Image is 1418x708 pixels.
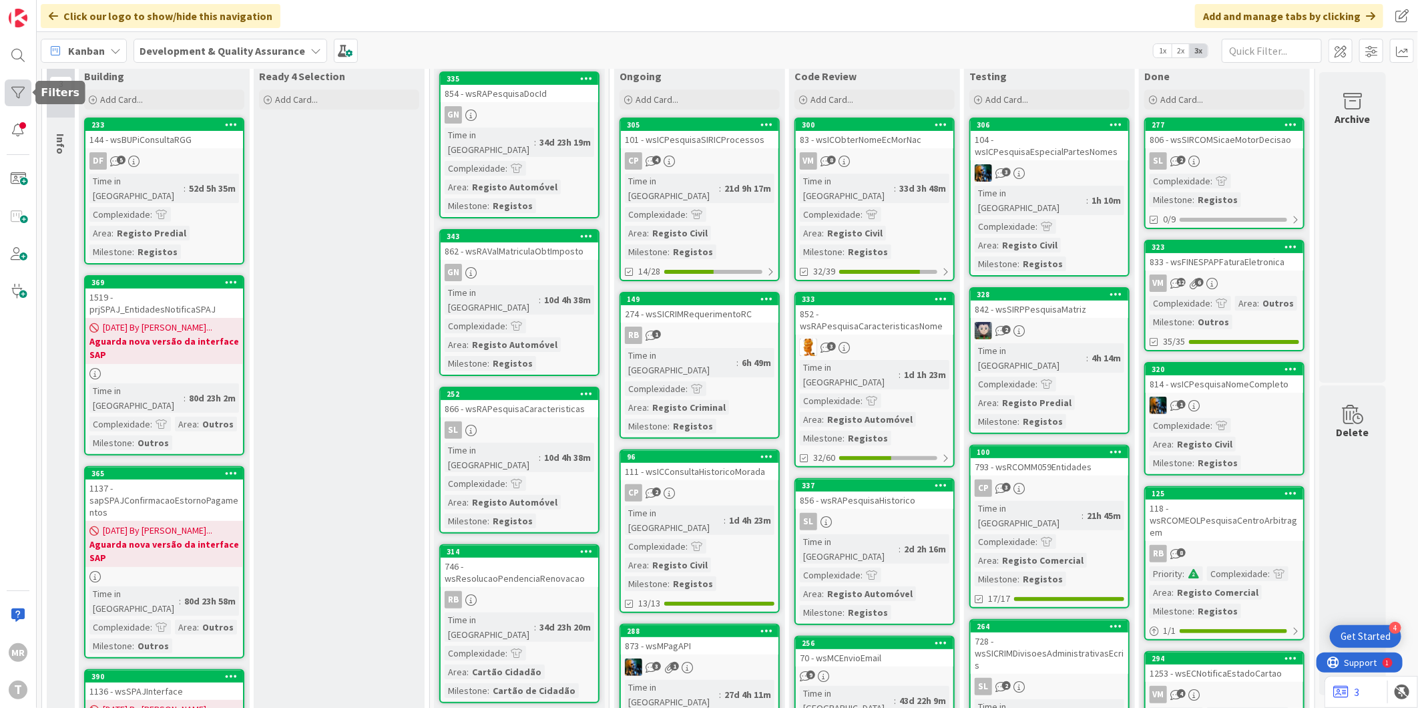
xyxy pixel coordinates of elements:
span: : [539,293,541,307]
a: 233144 - wsBUPiConsultaRGGDFTime in [GEOGRAPHIC_DATA]:52d 5h 35mComplexidade:Area:Registo Predial... [84,118,244,264]
span: 2 [652,488,661,496]
div: 343862 - wsRAValMatriculaObtImposto [441,230,598,260]
div: 335 [441,73,598,85]
div: Time in [GEOGRAPHIC_DATA] [625,174,719,203]
div: GN [441,264,598,281]
div: 323 [1146,241,1303,253]
div: Outros [134,435,172,450]
div: VM [1150,275,1167,292]
div: DF [89,152,107,170]
div: Time in [GEOGRAPHIC_DATA] [445,443,539,472]
div: 100 [971,446,1128,458]
div: 369 [85,277,243,289]
div: 300 [796,119,953,131]
div: 337 [802,481,953,490]
div: Area [89,226,111,240]
div: 3691519 - prjSPAJ_EntidadesNotificaSPAJ [85,277,243,318]
div: 100 [977,448,1128,457]
div: 277 [1152,120,1303,130]
div: 4h 14m [1088,351,1124,365]
div: Area [445,495,467,510]
div: Registo Civil [649,226,711,240]
span: : [736,355,738,370]
div: Milestone [89,435,132,450]
div: Complexidade [445,161,505,176]
div: CP [625,484,642,502]
div: Registo Automóvel [469,337,561,352]
div: Complexidade [975,219,1035,234]
span: : [647,226,649,240]
div: 842 - wsSIRPPesquisaMatriz [971,301,1128,318]
a: 125118 - wsRCOMEOLPesquisaCentroArbitragemRBPriority:Complexidade:Area:Registo ComercialMilestone... [1144,486,1305,641]
div: Time in [GEOGRAPHIC_DATA] [625,506,724,535]
div: 1 [69,5,73,16]
div: 369 [91,278,243,287]
span: : [197,417,199,431]
div: Registos [1019,414,1066,429]
div: LS [971,322,1128,339]
div: 337856 - wsRAPesquisaHistorico [796,480,953,509]
div: Complexidade [1150,418,1210,433]
div: 101 - wsICPesquisaSIRICProcessos [621,131,778,148]
div: Registos [670,244,716,259]
div: Registo Civil [999,238,1061,252]
div: 33d 3h 48m [896,181,949,196]
span: 0/9 [1163,212,1176,226]
div: Complexidade [625,381,686,396]
span: : [132,435,134,450]
div: CP [975,480,992,497]
div: 3651137 - sapSPAJConfirmacaoEstornoPagamentos [85,468,243,521]
span: [DATE] By [PERSON_NAME]... [103,321,212,335]
a: 30083 - wsICObterNomeEcMorNacVMTime in [GEOGRAPHIC_DATA]:33d 3h 48mComplexidade:Area:Registo Civi... [794,118,955,281]
div: VM [1146,275,1303,292]
div: 21d 9h 17m [721,181,774,196]
div: VM [800,152,817,170]
div: 365 [91,469,243,478]
div: 233 [91,120,243,130]
div: SL [445,421,462,439]
span: 35/35 [1163,335,1185,349]
span: 2 [1177,156,1186,164]
div: Registo Civil [1174,437,1236,452]
span: : [843,244,845,259]
div: Milestone [445,356,487,371]
span: : [719,181,721,196]
div: VM [796,152,953,170]
div: RB [621,327,778,344]
span: 1 [652,330,661,339]
div: 252 [441,388,598,400]
span: Add Card... [985,94,1028,106]
span: : [1017,414,1019,429]
div: Registo Automóvel [469,495,561,510]
div: Area [800,412,822,427]
div: Registos [1194,456,1241,470]
a: 335854 - wsRAPesquisaDocIdGNTime in [GEOGRAPHIC_DATA]:34d 23h 19mComplexidade:Area:Registo Automó... [439,71,600,218]
div: 252 [447,389,598,399]
span: : [997,395,999,410]
div: Milestone [800,431,843,446]
div: 333 [802,295,953,304]
span: 2 [1002,325,1011,334]
span: : [505,161,507,176]
span: : [668,244,670,259]
span: : [1035,377,1037,391]
a: 323833 - wsFINESPAPFaturaEletronicaVMComplexidade:Area:OutrosMilestone:Outros35/35 [1144,240,1305,351]
div: 320 [1146,363,1303,375]
div: Milestone [800,244,843,259]
div: Complexidade [800,393,861,408]
div: 343 [447,232,598,241]
div: Complexidade [445,319,505,333]
div: Registo Predial [999,395,1075,410]
span: Kanban [68,43,105,59]
img: LS [975,322,992,339]
div: GN [441,106,598,124]
span: : [1035,219,1037,234]
div: 328842 - wsSIRPPesquisaMatriz [971,289,1128,318]
a: 305101 - wsICPesquisaSIRICProcessosCPTime in [GEOGRAPHIC_DATA]:21d 9h 17mComplexidade:Area:Regist... [620,118,780,281]
div: Complexidade [1150,296,1210,311]
input: Quick Filter... [1222,39,1322,63]
div: Time in [GEOGRAPHIC_DATA] [975,343,1086,373]
div: 300 [802,120,953,130]
span: : [822,226,824,240]
div: Area [800,226,822,240]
